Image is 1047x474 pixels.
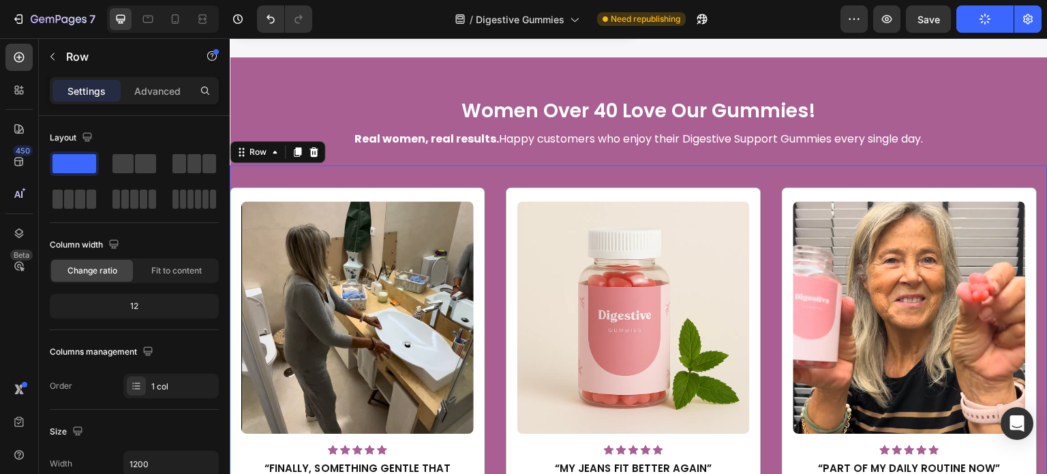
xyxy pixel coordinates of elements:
[66,48,182,65] p: Row
[289,424,519,437] p: “My jeans fit better again”
[89,11,95,27] p: 7
[470,12,473,27] span: /
[288,163,520,396] img: gempages_563060957085959333-97d70bc2-09af-4f80-b63f-959d3915a13f.webp
[151,381,215,393] div: 1 col
[50,236,122,254] div: Column width
[906,5,951,33] button: Save
[5,5,102,33] button: 7
[10,250,33,261] div: Beta
[50,458,72,470] div: Width
[13,424,243,451] p: “Finally, something gentle that works!”
[476,12,564,27] span: Digestive Gummies
[151,265,202,277] span: Fit to content
[17,108,40,120] div: Row
[13,145,33,156] div: 450
[50,129,95,147] div: Layout
[134,84,181,98] p: Advanced
[52,297,216,316] div: 12
[230,38,1047,474] iframe: Design area
[50,423,86,441] div: Size
[564,163,796,396] img: gempages_563060957085959333-d6caca9c-1589-4343-b47d-464a3d17794f.png
[1001,407,1033,440] div: Open Intercom Messenger
[50,343,156,361] div: Columns management
[50,380,72,392] div: Order
[611,13,680,25] span: Need republishing
[917,14,940,25] span: Save
[565,424,795,437] p: “Part of my daily routine now”
[67,84,106,98] p: Settings
[67,265,117,277] span: Change ratio
[257,5,312,33] div: Undo/Redo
